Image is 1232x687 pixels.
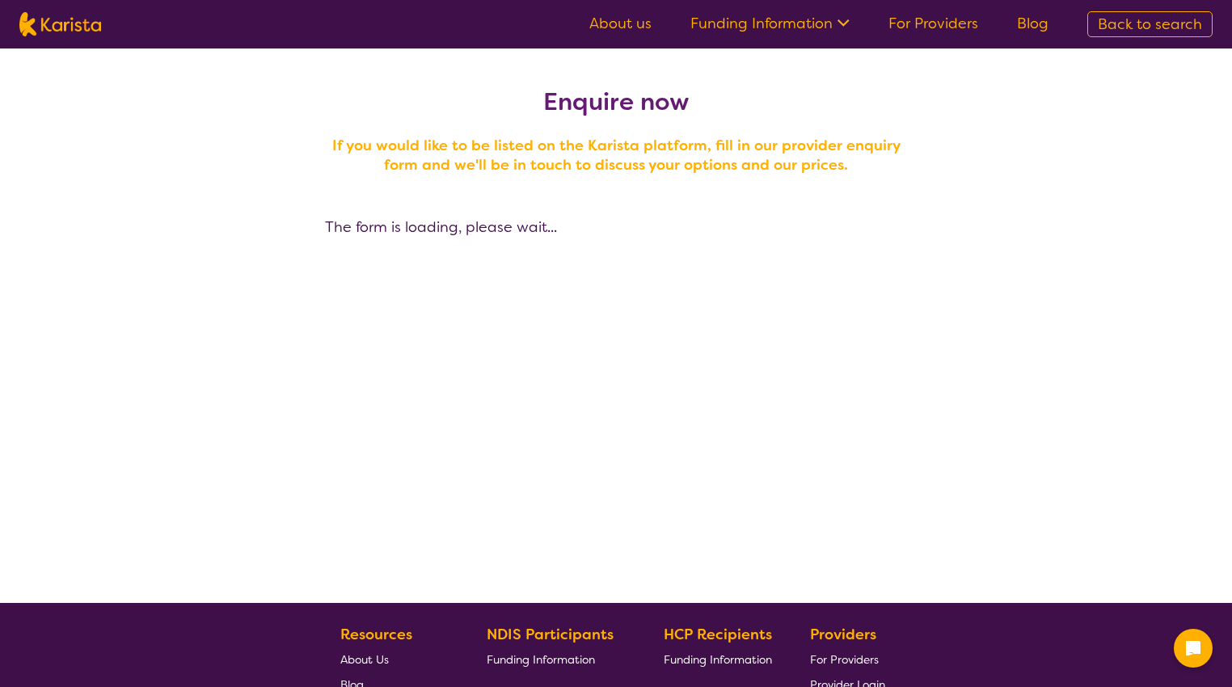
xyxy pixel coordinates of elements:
[1087,11,1213,37] a: Back to search
[664,652,772,667] span: Funding Information
[810,652,879,667] span: For Providers
[19,12,101,36] img: Karista logo
[810,647,885,672] a: For Providers
[487,647,626,672] a: Funding Information
[340,647,449,672] a: About Us
[325,87,907,116] h2: Enquire now
[325,215,907,239] p: The form is loading, please wait...
[487,652,595,667] span: Funding Information
[690,14,850,33] a: Funding Information
[325,136,907,175] h4: If you would like to be listed on the Karista platform, fill in our provider enquiry form and we'...
[810,625,876,644] b: Providers
[589,14,652,33] a: About us
[664,647,772,672] a: Funding Information
[340,652,389,667] span: About Us
[1098,15,1202,34] span: Back to search
[340,625,412,644] b: Resources
[888,14,978,33] a: For Providers
[664,625,772,644] b: HCP Recipients
[487,625,614,644] b: NDIS Participants
[1017,14,1048,33] a: Blog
